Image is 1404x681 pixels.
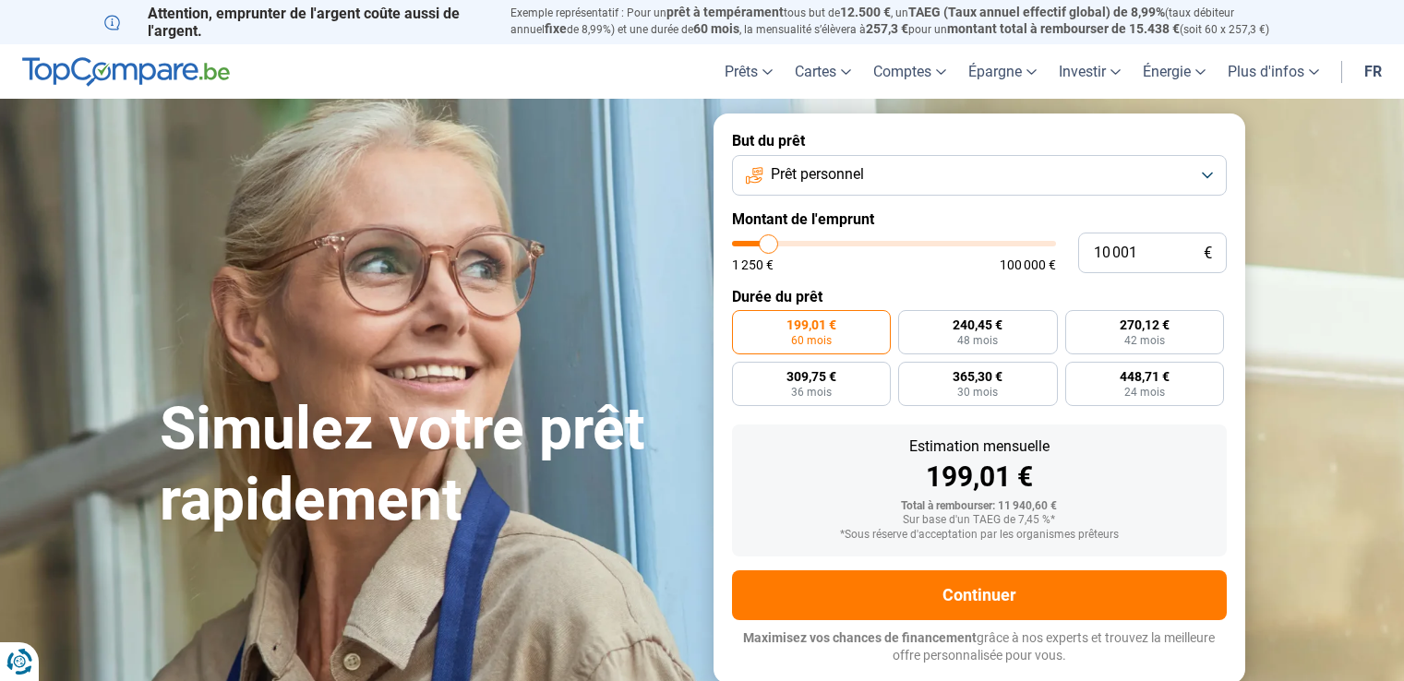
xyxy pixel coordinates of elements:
span: 257,3 € [866,21,908,36]
span: € [1204,245,1212,261]
div: Estimation mensuelle [747,439,1212,454]
span: montant total à rembourser de 15.438 € [947,21,1180,36]
div: 199,01 € [747,463,1212,491]
a: Prêts [714,44,784,99]
span: 365,30 € [953,370,1002,383]
span: 48 mois [957,335,998,346]
a: Cartes [784,44,862,99]
img: TopCompare [22,57,230,87]
a: Plus d'infos [1217,44,1330,99]
a: Épargne [957,44,1048,99]
button: Prêt personnel [732,155,1227,196]
span: 42 mois [1124,335,1165,346]
span: 1 250 € [732,258,774,271]
div: *Sous réserve d'acceptation par les organismes prêteurs [747,529,1212,542]
p: Exemple représentatif : Pour un tous but de , un (taux débiteur annuel de 8,99%) et une durée de ... [510,5,1301,38]
label: But du prêt [732,132,1227,149]
span: 199,01 € [786,318,836,331]
span: prêt à tempérament [666,5,784,19]
span: fixe [545,21,567,36]
a: Investir [1048,44,1132,99]
span: 30 mois [957,387,998,398]
span: 60 mois [791,335,832,346]
span: TAEG (Taux annuel effectif global) de 8,99% [908,5,1165,19]
p: grâce à nos experts et trouvez la meilleure offre personnalisée pour vous. [732,629,1227,665]
span: 24 mois [1124,387,1165,398]
div: Sur base d'un TAEG de 7,45 %* [747,514,1212,527]
a: fr [1353,44,1393,99]
span: 448,71 € [1120,370,1170,383]
a: Énergie [1132,44,1217,99]
span: 100 000 € [1000,258,1056,271]
label: Durée du prêt [732,288,1227,305]
span: 60 mois [693,21,739,36]
span: 270,12 € [1120,318,1170,331]
span: Prêt personnel [771,164,864,185]
label: Montant de l'emprunt [732,210,1227,228]
span: 240,45 € [953,318,1002,331]
span: 12.500 € [840,5,891,19]
a: Comptes [862,44,957,99]
p: Attention, emprunter de l'argent coûte aussi de l'argent. [104,5,488,40]
span: Maximisez vos chances de financement [743,630,977,645]
button: Continuer [732,570,1227,620]
span: 309,75 € [786,370,836,383]
span: 36 mois [791,387,832,398]
div: Total à rembourser: 11 940,60 € [747,500,1212,513]
h1: Simulez votre prêt rapidement [160,394,691,536]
